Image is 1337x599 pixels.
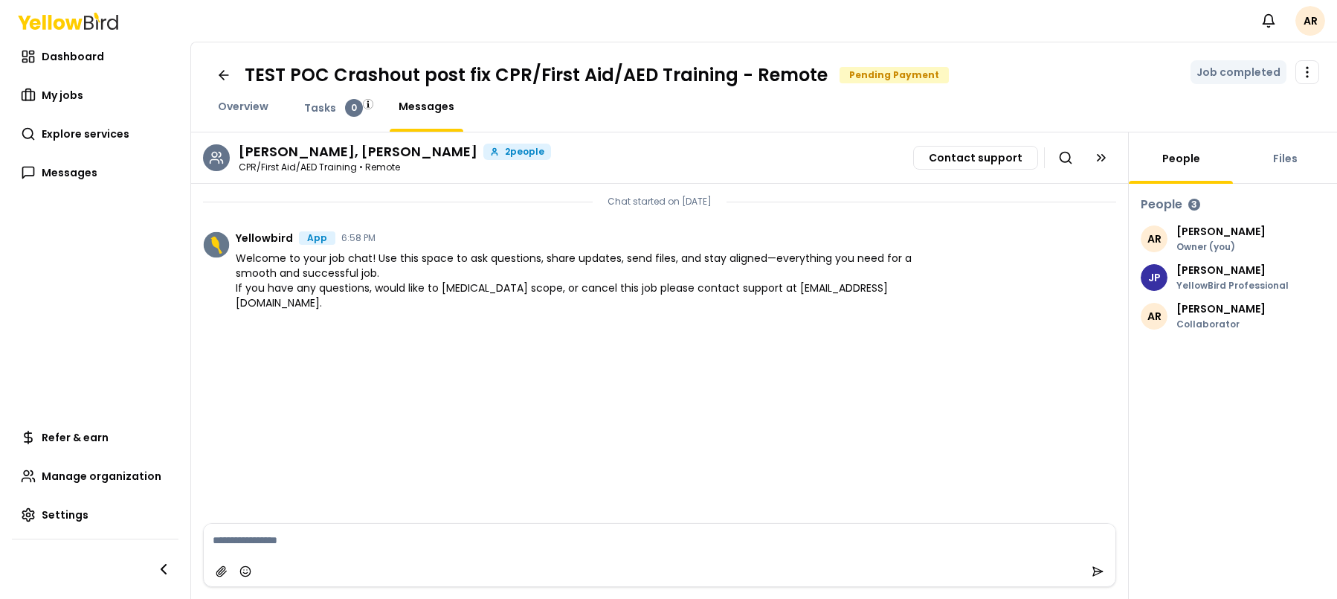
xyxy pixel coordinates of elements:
p: Collaborator [1176,320,1266,329]
span: JP [1141,264,1167,291]
div: App [299,231,335,245]
a: Manage organization [12,461,178,491]
span: Yellowbird [236,233,293,243]
a: My jobs [12,80,178,110]
p: [PERSON_NAME] [1176,226,1266,237]
time: 6:58 PM [341,234,376,243]
span: My jobs [42,88,83,103]
span: Explore services [42,126,129,141]
p: CPR/First Aid/AED Training • Remote [239,163,551,172]
h1: TEST POC Crashout post fix CPR/First Aid/AED Training - Remote [245,63,828,87]
span: Settings [42,507,88,522]
span: Refer & earn [42,430,109,445]
div: Chat messages [191,184,1128,523]
h3: John Proman, Aaron Ryckman [239,145,477,158]
h3: People [1141,196,1182,214]
a: Messages [12,158,178,188]
div: Pending Payment [840,67,949,83]
span: 2 people [505,147,544,156]
a: Messages [390,99,463,114]
span: Tasks [304,100,336,115]
a: Refer & earn [12,423,178,452]
span: Dashboard [42,49,104,64]
span: AR [1295,6,1325,36]
a: Overview [209,99,277,114]
span: Messages [42,165,97,180]
p: Chat started on [DATE] [608,196,712,208]
a: Dashboard [12,42,178,71]
span: Welcome to your job chat! Use this space to ask questions, share updates, send files, and stay al... [236,251,921,310]
span: Overview [218,99,268,114]
span: Manage organization [42,469,161,484]
span: AR [1141,225,1167,252]
p: YellowBird Professional [1176,281,1289,290]
div: 3 [1188,199,1200,211]
a: Tasks0 [295,99,372,117]
p: [PERSON_NAME] [1176,304,1266,314]
button: Contact support [913,146,1038,170]
a: People [1153,151,1209,166]
span: AR [1141,303,1167,330]
p: Owner (you) [1176,243,1266,252]
p: [PERSON_NAME] [1176,265,1289,275]
a: Explore services [12,119,178,149]
a: Files [1264,151,1307,166]
a: Settings [12,500,178,530]
div: 0 [345,99,363,117]
span: Messages [399,99,454,114]
button: Job completed [1191,60,1286,84]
